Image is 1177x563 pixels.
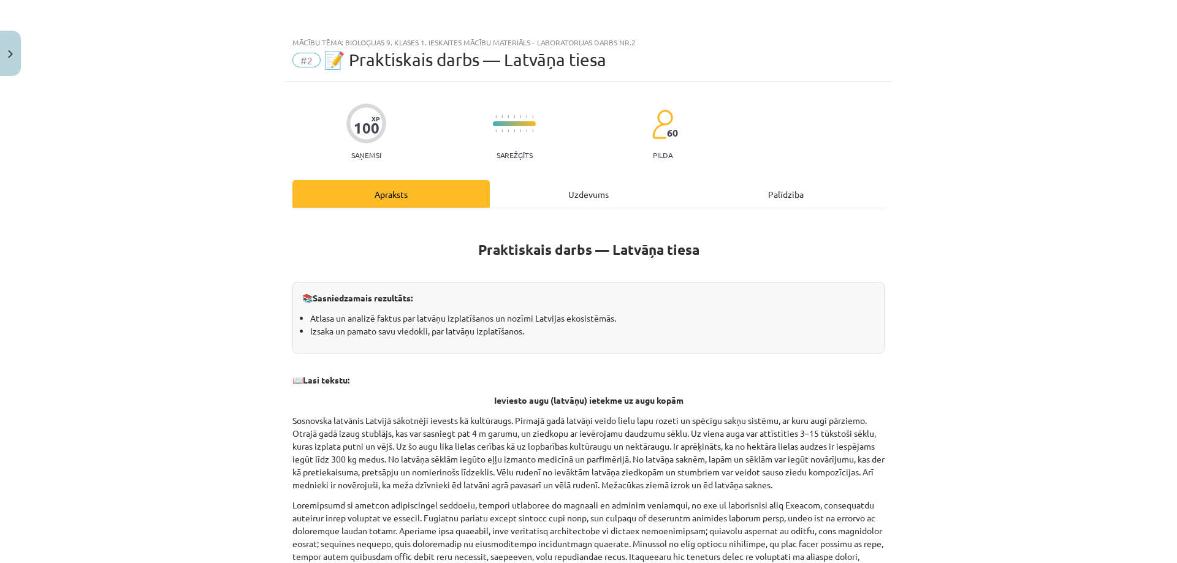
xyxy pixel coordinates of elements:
strong: Ieviesto augu (latvāņu) ietekme uz augu kopām [494,395,684,406]
img: icon-short-line-57e1e144782c952c97e751825c79c345078a6d821885a25fce030b3d8c18986b.svg [508,129,509,132]
p: 📖 [292,374,885,387]
img: icon-short-line-57e1e144782c952c97e751825c79c345078a6d821885a25fce030b3d8c18986b.svg [532,129,533,132]
span: 📝 Praktiskais darbs — Latvāņa tiesa [324,50,606,70]
strong: Lasi tekstu: [303,374,349,385]
img: icon-short-line-57e1e144782c952c97e751825c79c345078a6d821885a25fce030b3d8c18986b.svg [514,115,515,118]
span: XP [371,115,379,122]
img: icon-short-line-57e1e144782c952c97e751825c79c345078a6d821885a25fce030b3d8c18986b.svg [532,115,533,118]
img: icon-short-line-57e1e144782c952c97e751825c79c345078a6d821885a25fce030b3d8c18986b.svg [508,115,509,118]
p: pilda [653,151,672,159]
img: icon-close-lesson-0947bae3869378f0d4975bcd49f059093ad1ed9edebbc8119c70593378902aed.svg [8,50,13,58]
span: 60 [667,127,678,138]
img: students-c634bb4e5e11cddfef0936a35e636f08e4e9abd3cc4e673bd6f9a4125e45ecb1.svg [652,109,673,140]
img: icon-short-line-57e1e144782c952c97e751825c79c345078a6d821885a25fce030b3d8c18986b.svg [514,129,515,132]
p: Saņemsi [346,151,386,159]
p: 📚 [302,292,875,304]
li: Atlasa un analizē faktus par latvāņu izplatīšanos un nozīmi Latvijas ekosistēmās. [310,312,875,325]
li: Izsaka un pamato savu viedokli, par latvāņu izplatīšanos. [310,325,875,338]
img: icon-short-line-57e1e144782c952c97e751825c79c345078a6d821885a25fce030b3d8c18986b.svg [495,129,497,132]
span: #2 [292,53,321,67]
div: Apraksts [292,180,490,208]
div: 100 [354,119,379,137]
p: Sosnovska latvānis Latvijā sākotnēji ievests kā kultūraugs. Pirmajā gadā latvāņi veido lielu lapu... [292,414,885,491]
img: icon-short-line-57e1e144782c952c97e751825c79c345078a6d821885a25fce030b3d8c18986b.svg [526,115,527,118]
div: Uzdevums [490,180,687,208]
p: Sarežģīts [497,151,533,159]
img: icon-short-line-57e1e144782c952c97e751825c79c345078a6d821885a25fce030b3d8c18986b.svg [501,115,503,118]
img: icon-short-line-57e1e144782c952c97e751825c79c345078a6d821885a25fce030b3d8c18986b.svg [501,129,503,132]
img: icon-short-line-57e1e144782c952c97e751825c79c345078a6d821885a25fce030b3d8c18986b.svg [520,129,521,132]
div: Palīdzība [687,180,885,208]
strong: Sasniedzamais rezultāts: [313,292,413,303]
img: icon-short-line-57e1e144782c952c97e751825c79c345078a6d821885a25fce030b3d8c18986b.svg [495,115,497,118]
img: icon-short-line-57e1e144782c952c97e751825c79c345078a6d821885a25fce030b3d8c18986b.svg [520,115,521,118]
img: icon-short-line-57e1e144782c952c97e751825c79c345078a6d821885a25fce030b3d8c18986b.svg [526,129,527,132]
div: Mācību tēma: Bioloģijas 9. klases 1. ieskaites mācību materiāls - laboratorijas darbs nr.2 [292,38,885,47]
strong: Praktiskais darbs — Latvāņa tiesa [478,241,699,259]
